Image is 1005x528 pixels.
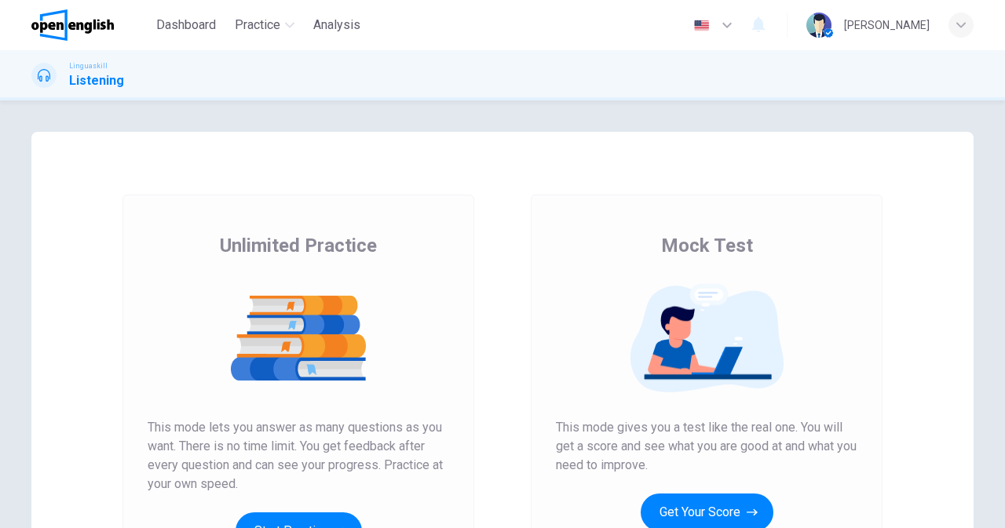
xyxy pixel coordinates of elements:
a: OpenEnglish logo [31,9,150,41]
div: [PERSON_NAME] [844,16,930,35]
span: Mock Test [661,233,753,258]
span: Unlimited Practice [220,233,377,258]
button: Dashboard [150,11,222,39]
button: Practice [228,11,301,39]
span: This mode gives you a test like the real one. You will get a score and see what you are good at a... [556,418,857,475]
button: Analysis [307,11,367,39]
span: Linguaskill [69,60,108,71]
h1: Listening [69,71,124,90]
span: Analysis [313,16,360,35]
img: OpenEnglish logo [31,9,114,41]
img: Profile picture [806,13,831,38]
img: en [692,20,711,31]
span: Dashboard [156,16,216,35]
span: This mode lets you answer as many questions as you want. There is no time limit. You get feedback... [148,418,449,493]
span: Practice [235,16,280,35]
